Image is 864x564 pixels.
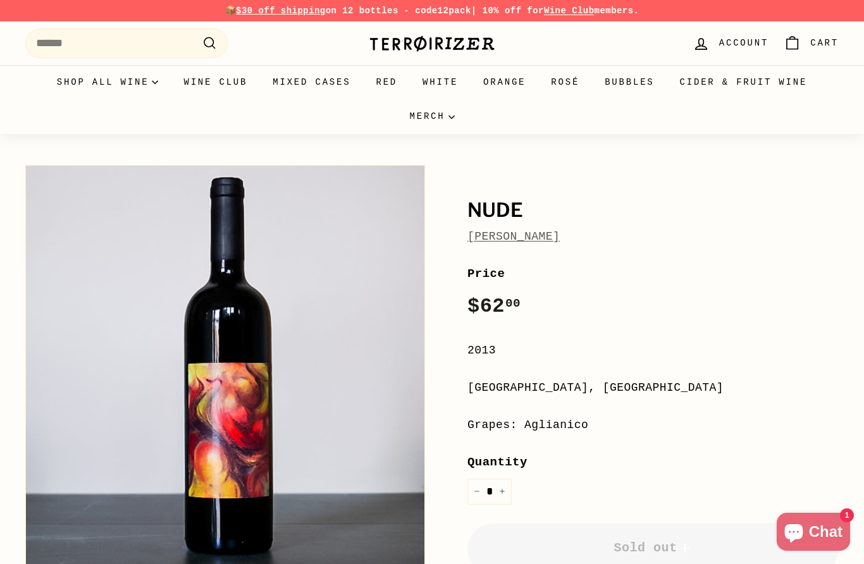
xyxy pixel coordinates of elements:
[467,479,486,505] button: Reduce item quantity by one
[44,65,171,99] summary: Shop all wine
[493,479,512,505] button: Increase item quantity by one
[467,416,839,434] div: Grapes: Aglianico
[467,341,839,360] div: 2013
[773,513,854,554] inbox-online-store-chat: Shopify online store chat
[685,25,776,62] a: Account
[667,65,820,99] a: Cider & Fruit Wine
[467,230,560,243] a: [PERSON_NAME]
[467,453,839,472] label: Quantity
[467,295,521,318] span: $62
[505,297,521,310] sup: 00
[719,36,768,50] span: Account
[171,65,260,99] a: Wine Club
[363,65,410,99] a: Red
[236,6,326,16] span: $30 off shipping
[25,4,839,18] p: 📦 on 12 bottles - code | 10% off for members.
[467,379,839,397] div: [GEOGRAPHIC_DATA], [GEOGRAPHIC_DATA]
[260,65,363,99] a: Mixed Cases
[410,65,471,99] a: White
[438,6,471,16] strong: 12pack
[810,36,839,50] span: Cart
[614,541,692,555] span: Sold out
[467,264,839,283] label: Price
[776,25,846,62] a: Cart
[26,166,424,564] img: Nude
[467,479,512,505] input: quantity
[471,65,538,99] a: Orange
[397,99,467,133] summary: Merch
[592,65,667,99] a: Bubbles
[538,65,592,99] a: Rosé
[544,6,595,16] a: Wine Club
[467,200,839,221] h1: Nude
